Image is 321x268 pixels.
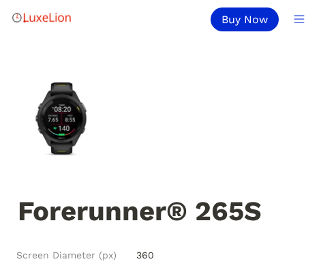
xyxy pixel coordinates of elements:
[18,76,104,162] img: Forerunner® 265S
[11,4,72,31] img: Logo
[211,8,279,31] div: Buy Now
[16,196,305,229] h1: Forerunner® 265S
[211,8,284,31] a: Buy Now
[16,248,117,263] span: Screen Diameter (px)
[131,243,305,268] div: 360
